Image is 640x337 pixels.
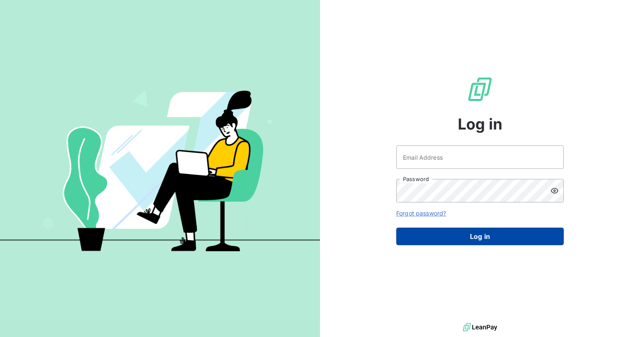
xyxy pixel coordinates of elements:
button: Log in [396,228,564,245]
a: Forgot password? [396,210,446,217]
img: LeanPay Logo [467,76,493,103]
img: logo [463,321,497,334]
span: Log in [458,113,503,135]
input: placeholder [396,145,564,169]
